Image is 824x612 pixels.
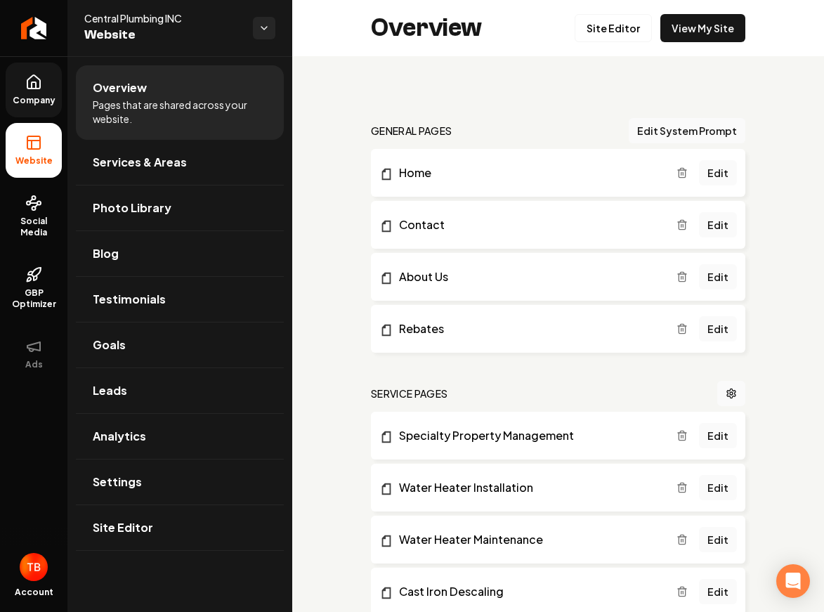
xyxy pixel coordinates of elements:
button: Ads [6,327,62,382]
a: Water Heater Maintenance [379,531,676,548]
a: Edit [699,579,737,604]
span: Central Plumbing INC [84,11,242,25]
a: Social Media [6,183,62,249]
a: Settings [76,460,284,504]
a: Edit [699,316,737,341]
span: Account [15,587,53,598]
span: Website [84,25,242,45]
a: Cast Iron Descaling [379,583,676,600]
a: Testimonials [76,277,284,322]
span: Social Media [6,216,62,238]
span: Website [10,155,58,167]
a: Goals [76,323,284,367]
a: Rebates [379,320,676,337]
span: GBP Optimizer [6,287,62,310]
a: View My Site [660,14,745,42]
a: GBP Optimizer [6,255,62,321]
span: Analytics [93,428,146,445]
a: Services & Areas [76,140,284,185]
a: Home [379,164,676,181]
a: Site Editor [76,505,284,550]
a: Edit [699,527,737,552]
a: Edit [699,264,737,289]
a: Blog [76,231,284,276]
span: Leads [93,382,127,399]
a: Site Editor [575,14,652,42]
h2: Service Pages [371,386,448,401]
span: Blog [93,245,119,262]
h2: Overview [371,14,482,42]
span: Services & Areas [93,154,187,171]
span: Settings [93,474,142,490]
a: Edit [699,160,737,185]
span: Overview [93,79,147,96]
h2: general pages [371,124,452,138]
a: Water Heater Installation [379,479,676,496]
img: Rebolt Logo [21,17,47,39]
a: Edit [699,475,737,500]
span: Testimonials [93,291,166,308]
span: Ads [20,359,48,370]
span: Company [7,95,61,106]
a: Specialty Property Management [379,427,676,444]
a: Contact [379,216,676,233]
a: About Us [379,268,676,285]
button: Edit System Prompt [629,118,745,143]
span: Goals [93,337,126,353]
a: Leads [76,368,284,413]
a: Company [6,63,62,117]
button: Open user button [20,553,48,581]
span: Pages that are shared across your website. [93,98,267,126]
a: Edit [699,212,737,237]
a: Analytics [76,414,284,459]
div: Open Intercom Messenger [776,564,810,598]
img: Travis Brown [20,553,48,581]
span: Site Editor [93,519,153,536]
a: Edit [699,423,737,448]
span: Photo Library [93,200,171,216]
a: Photo Library [76,185,284,230]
